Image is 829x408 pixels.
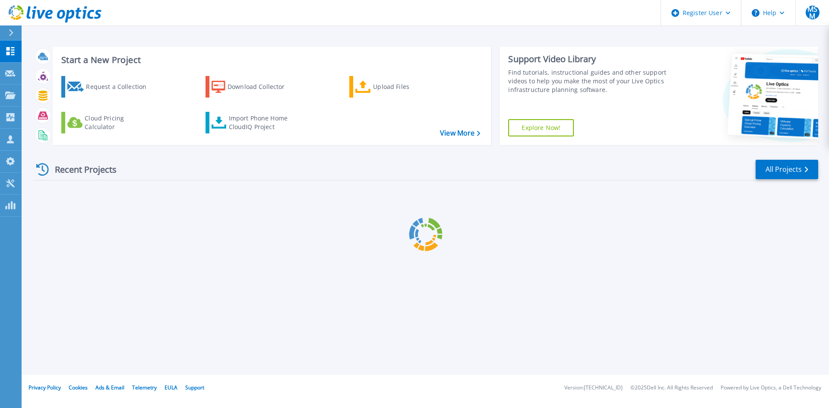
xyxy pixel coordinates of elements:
li: © 2025 Dell Inc. All Rights Reserved [630,385,713,391]
div: Find tutorials, instructional guides and other support videos to help you make the most of your L... [508,68,671,94]
div: Upload Files [373,78,442,95]
div: Support Video Library [508,54,671,65]
a: Upload Files [349,76,446,98]
a: Ads & Email [95,384,124,391]
a: All Projects [756,160,818,179]
a: Privacy Policy [28,384,61,391]
div: Import Phone Home CloudIQ Project [229,114,296,131]
a: Cookies [69,384,88,391]
a: EULA [165,384,177,391]
li: Powered by Live Optics, a Dell Technology [721,385,821,391]
div: Download Collector [228,78,297,95]
a: View More [440,129,480,137]
a: Cloud Pricing Calculator [61,112,158,133]
div: Cloud Pricing Calculator [85,114,154,131]
a: Telemetry [132,384,157,391]
a: Request a Collection [61,76,158,98]
span: MSM [806,6,820,19]
div: Request a Collection [86,78,155,95]
a: Explore Now! [508,119,574,136]
li: Version: [TECHNICAL_ID] [564,385,623,391]
a: Support [185,384,204,391]
a: Download Collector [206,76,302,98]
h3: Start a New Project [61,55,480,65]
div: Recent Projects [33,159,128,180]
